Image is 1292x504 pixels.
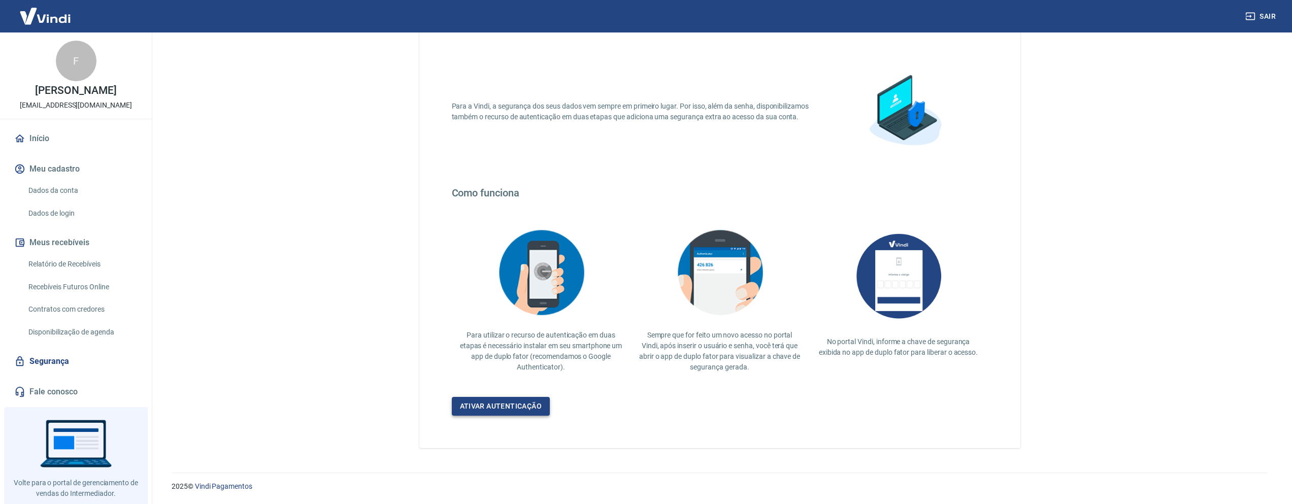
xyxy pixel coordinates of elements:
a: Dados de login [24,203,140,224]
a: Ativar autenticação [452,397,550,416]
a: Fale conosco [12,381,140,403]
img: AUbNX1O5CQAAAABJRU5ErkJggg== [848,223,949,328]
p: Para utilizar o recurso de autenticação em duas etapas é necessário instalar em seu smartphone um... [460,330,622,373]
p: 2025 © [172,481,1268,492]
p: Para a Vindi, a segurança dos seus dados vem sempre em primeiro lugar. Por isso, além da senha, d... [452,101,821,122]
img: explication-mfa2.908d58f25590a47144d3.png [490,223,592,322]
a: Segurança [12,350,140,373]
h4: Como funciona [452,187,988,199]
img: explication-mfa3.c449ef126faf1c3e3bb9.png [669,223,771,322]
a: Dados da conta [24,180,140,201]
p: [EMAIL_ADDRESS][DOMAIN_NAME] [20,100,132,111]
a: Início [12,127,140,150]
a: Relatório de Recebíveis [24,254,140,275]
a: Recebíveis Futuros Online [24,277,140,297]
button: Meus recebíveis [12,231,140,254]
p: [PERSON_NAME] [35,85,116,96]
button: Sair [1243,7,1280,26]
img: explication-mfa1.88a31355a892c34851cc.png [854,61,955,162]
p: No portal Vindi, informe a chave de segurança exibida no app de duplo fator para liberar o acesso. [817,337,980,358]
p: Sempre que for feito um novo acesso no portal Vindi, após inserir o usuário e senha, você terá qu... [639,330,801,373]
a: Disponibilização de agenda [24,322,140,343]
div: F [56,41,96,81]
img: Vindi [12,1,78,31]
a: Vindi Pagamentos [195,482,252,490]
button: Meu cadastro [12,158,140,180]
a: Contratos com credores [24,299,140,320]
